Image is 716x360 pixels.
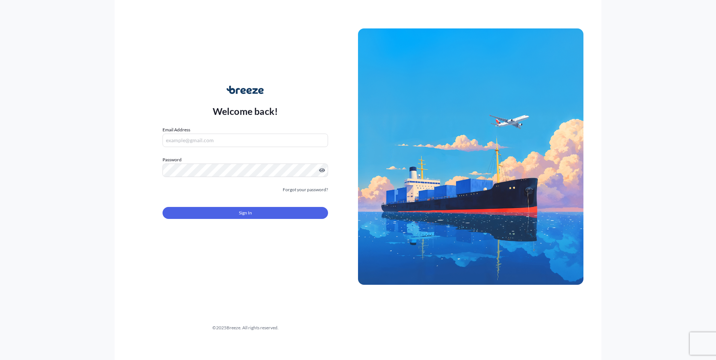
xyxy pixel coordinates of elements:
[213,105,278,117] p: Welcome back!
[163,126,190,134] label: Email Address
[319,167,325,173] button: Show password
[133,324,358,332] div: © 2025 Breeze. All rights reserved.
[358,28,583,284] img: Ship illustration
[239,209,252,217] span: Sign In
[283,186,328,193] a: Forgot your password?
[163,134,328,147] input: example@gmail.com
[163,207,328,219] button: Sign In
[163,156,328,164] label: Password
